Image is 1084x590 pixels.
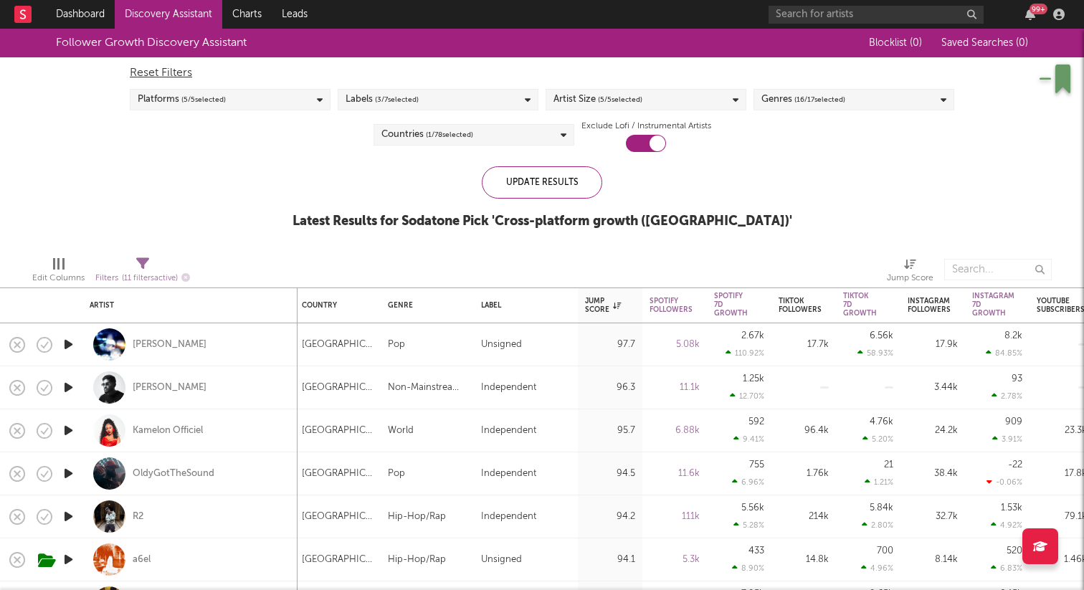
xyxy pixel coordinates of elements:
[1007,546,1022,556] div: 520
[650,336,700,353] div: 5.08k
[986,348,1022,358] div: 84.85 %
[972,292,1014,318] div: Instagram 7D Growth
[749,460,764,470] div: 755
[870,417,893,427] div: 4.76k
[870,503,893,513] div: 5.84k
[388,379,467,396] div: Non-Mainstream Electronic
[585,297,621,314] div: Jump Score
[1016,38,1028,48] span: ( 0 )
[293,213,792,230] div: Latest Results for Sodatone Pick ' Cross-platform growth ([GEOGRAPHIC_DATA]) '
[553,91,642,108] div: Artist Size
[865,477,893,487] div: 1.21 %
[733,520,764,530] div: 5.28 %
[133,424,203,437] div: Kamelon Officiel
[779,508,829,525] div: 214k
[887,270,933,287] div: Jump Score
[743,374,764,384] div: 1.25k
[388,422,414,439] div: World
[585,508,635,525] div: 94.2
[650,551,700,568] div: 5.3k
[779,422,829,439] div: 96.4k
[1005,417,1022,427] div: 909
[95,252,190,293] div: Filters(11 filters active)
[941,38,1028,48] span: Saved Searches
[779,336,829,353] div: 17.7k
[1025,9,1035,20] button: 99+
[650,379,700,396] div: 11.1k
[794,91,845,108] span: ( 16 / 17 selected)
[302,379,374,396] div: [GEOGRAPHIC_DATA]
[388,336,405,353] div: Pop
[908,551,958,568] div: 8.14k
[32,270,85,287] div: Edit Columns
[650,422,700,439] div: 6.88k
[877,546,893,556] div: 700
[730,391,764,401] div: 12.70 %
[481,379,536,396] div: Independent
[944,259,1052,280] input: Search...
[585,465,635,482] div: 94.5
[585,551,635,568] div: 94.1
[887,252,933,293] div: Jump Score
[779,465,829,482] div: 1.76k
[585,379,635,396] div: 96.3
[741,331,764,341] div: 2.67k
[908,379,958,396] div: 3.44k
[133,381,206,394] div: [PERSON_NAME]
[302,336,374,353] div: [GEOGRAPHIC_DATA]
[302,465,374,482] div: [GEOGRAPHIC_DATA]
[908,422,958,439] div: 24.2k
[861,563,893,573] div: 4.96 %
[991,563,1022,573] div: 6.83 %
[908,297,951,314] div: Instagram Followers
[482,166,602,199] div: Update Results
[426,126,473,143] span: ( 1 / 78 selected)
[884,460,893,470] div: 21
[870,331,893,341] div: 6.56k
[133,467,214,480] a: OldyGotTheSound
[779,551,829,568] div: 14.8k
[302,422,374,439] div: [GEOGRAPHIC_DATA]
[481,508,536,525] div: Independent
[732,477,764,487] div: 6.96 %
[375,91,419,108] span: ( 3 / 7 selected)
[122,275,178,282] span: ( 11 filters active)
[748,417,764,427] div: 592
[481,336,522,353] div: Unsigned
[910,38,922,48] span: ( 0 )
[381,126,473,143] div: Countries
[748,546,764,556] div: 433
[869,38,922,48] span: Blocklist
[1001,503,1022,513] div: 1.53k
[992,434,1022,444] div: 3.91 %
[585,336,635,353] div: 97.7
[857,348,893,358] div: 58.93 %
[908,508,958,525] div: 32.7k
[388,301,460,310] div: Genre
[650,508,700,525] div: 111k
[908,465,958,482] div: 38.4k
[862,434,893,444] div: 5.20 %
[761,91,845,108] div: Genres
[481,551,522,568] div: Unsigned
[598,91,642,108] span: ( 5 / 5 selected)
[133,338,206,351] a: [PERSON_NAME]
[733,434,764,444] div: 9.41 %
[181,91,226,108] span: ( 5 / 5 selected)
[302,551,374,568] div: [GEOGRAPHIC_DATA]
[843,292,877,318] div: Tiktok 7D Growth
[56,34,247,52] div: Follower Growth Discovery Assistant
[732,563,764,573] div: 8.90 %
[138,91,226,108] div: Platforms
[1004,331,1022,341] div: 8.2k
[908,336,958,353] div: 17.9k
[585,422,635,439] div: 95.7
[133,510,143,523] a: R2
[32,252,85,293] div: Edit Columns
[302,301,366,310] div: Country
[741,503,764,513] div: 5.56k
[779,297,822,314] div: Tiktok Followers
[937,37,1028,49] button: Saved Searches (0)
[650,465,700,482] div: 11.6k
